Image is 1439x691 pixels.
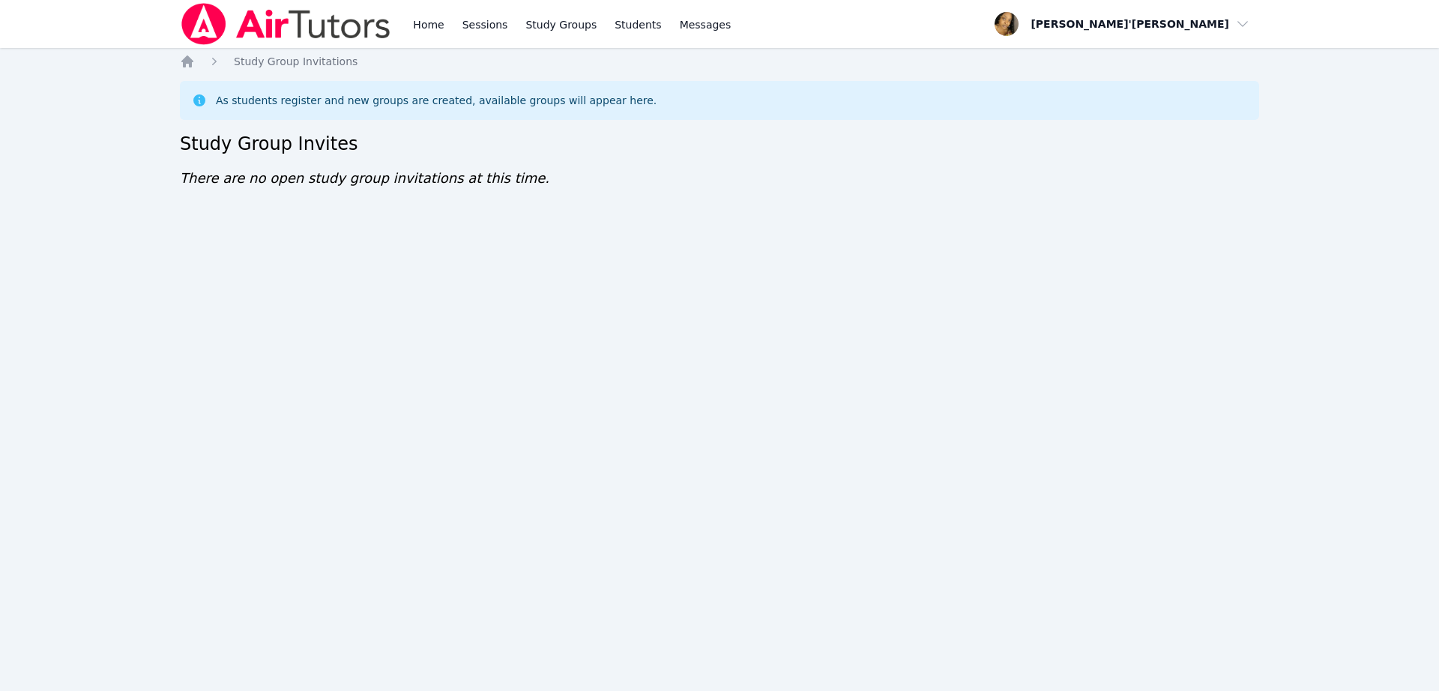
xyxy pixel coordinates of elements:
[180,132,1259,156] h2: Study Group Invites
[234,54,358,69] a: Study Group Invitations
[216,93,657,108] div: As students register and new groups are created, available groups will appear here.
[180,170,549,186] span: There are no open study group invitations at this time.
[234,55,358,67] span: Study Group Invitations
[180,54,1259,69] nav: Breadcrumb
[680,17,731,32] span: Messages
[180,3,392,45] img: Air Tutors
